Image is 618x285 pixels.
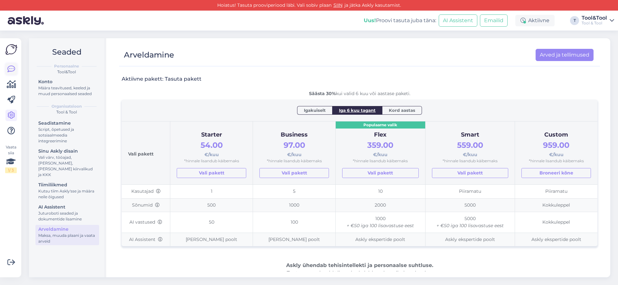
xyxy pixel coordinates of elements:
[128,128,164,178] div: Vali pakett
[432,158,509,164] div: *hinnale lisandub käibemaks
[309,91,336,96] b: Säästa 30%
[38,188,96,200] div: Kutsu tiim Askly'sse ja määra neile õigused
[436,223,504,228] i: + €50 iga 100 lisavastuse eest
[253,233,336,246] td: [PERSON_NAME] poolt
[432,168,509,178] a: Vali pakett
[170,212,253,233] td: 50
[347,223,414,228] i: + €50 iga 100 lisavastuse eest
[122,198,170,212] td: Sõnumid
[5,43,17,56] img: Askly Logo
[335,212,425,233] td: 1000
[439,14,477,27] button: AI Assistent
[259,158,329,164] div: *hinnale lisandub käibemaks
[432,130,509,139] div: Smart
[515,212,597,233] td: Kokkuleppel
[122,233,170,246] td: AI Assistent
[38,78,96,85] div: Konto
[34,109,99,115] div: Tool & Tool
[521,130,591,139] div: Custom
[515,198,597,212] td: Kokkuleppel
[304,107,326,113] span: Igakuiselt
[38,233,96,244] div: Maksa, muuda plaani ja vaata arveid
[177,158,246,164] div: *hinnale lisandub käibemaks
[35,147,99,179] a: Sinu Askly disainVali värv, tööajad, [PERSON_NAME], [PERSON_NAME] kiirvalikud ja KKK
[38,85,96,97] div: Määra teavitused, keeled ja muud personaalsed seaded
[122,262,597,277] div: Toetame parimaid tiime, igal ajal, igas kanalis, igas keeles.
[54,63,79,69] b: Personaalne
[253,212,336,233] td: 100
[177,130,246,139] div: Starter
[177,139,246,158] div: €/kuu
[521,139,591,158] div: €/kuu
[259,168,329,178] a: Vali pakett
[177,168,246,178] a: Vali pakett
[342,139,419,158] div: €/kuu
[515,233,597,246] td: Askly ekspertide poolt
[201,140,223,150] span: 54.00
[515,15,555,26] div: Aktiivne
[335,233,425,246] td: Askly ekspertide poolt
[364,17,436,24] div: Proovi tasuta juba täna:
[515,184,597,198] td: Piiramatu
[34,69,99,75] div: Tool&Tool
[342,168,419,178] a: Vali pakett
[35,225,99,245] a: ArveldamineMaksa, muuda plaani ja vaata arveid
[38,148,96,155] div: Sinu Askly disain
[38,120,96,127] div: Seadistamine
[425,212,515,233] td: 5000
[253,184,336,198] td: 5
[582,15,614,26] a: Tool&ToolTool & Tool
[457,140,483,150] span: 559.00
[389,107,415,113] span: Kord aastas
[339,107,376,113] span: Iga 6 kuu tagant
[367,140,393,150] span: 359.00
[35,77,99,98] a: KontoMäära teavitused, keeled ja muud personaalsed seaded
[521,168,591,178] button: Broneeri kõne
[543,140,569,150] span: 959.00
[5,167,17,173] div: 1 / 3
[38,226,96,233] div: Arveldamine
[335,184,425,198] td: 10
[38,182,96,188] div: Tiimiliikmed
[122,76,201,83] h3: Aktiivne pakett: Tasuta pakett
[582,21,607,26] div: Tool & Tool
[336,121,425,129] div: Populaarne valik
[170,233,253,246] td: [PERSON_NAME] poolt
[124,49,174,61] div: Arveldamine
[335,198,425,212] td: 2000
[342,130,419,139] div: Flex
[425,184,515,198] td: Piiramatu
[122,184,170,198] td: Kasutajad
[122,212,170,233] td: AI vastused
[425,233,515,246] td: Askly ekspertide poolt
[342,158,419,164] div: *hinnale lisandub käibemaks
[122,90,597,97] div: kui valid 6 kuu või aastase paketi.
[35,181,99,201] a: TiimiliikmedKutsu tiim Askly'sse ja määra neile õigused
[570,16,579,25] div: T
[170,198,253,212] td: 500
[253,198,336,212] td: 1000
[364,17,376,23] b: Uus!
[5,144,17,173] div: Vaata siia
[35,203,99,223] a: AI AssistentJuturoboti seaded ja dokumentide lisamine
[259,130,329,139] div: Business
[38,127,96,144] div: Script, õpetused ja sotsiaalmeedia integreerimine
[332,2,344,8] a: SIIN
[170,184,253,198] td: 1
[480,14,508,27] button: Emailid
[425,198,515,212] td: 5000
[432,139,509,158] div: €/kuu
[35,119,99,145] a: SeadistamineScript, õpetused ja sotsiaalmeedia integreerimine
[38,210,96,222] div: Juturoboti seaded ja dokumentide lisamine
[582,15,607,21] div: Tool&Tool
[38,155,96,178] div: Vali värv, tööajad, [PERSON_NAME], [PERSON_NAME] kiirvalikud ja KKK
[521,158,591,164] div: *hinnale lisandub käibemaks
[259,139,329,158] div: €/kuu
[286,262,433,268] b: Askly ühendab tehisintellekti ja personaalse suhtluse.
[284,140,305,150] span: 97.00
[51,103,82,109] b: Organisatsioon
[536,49,594,61] a: Arved ja tellimused
[34,46,99,58] h2: Seaded
[38,204,96,210] div: AI Assistent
